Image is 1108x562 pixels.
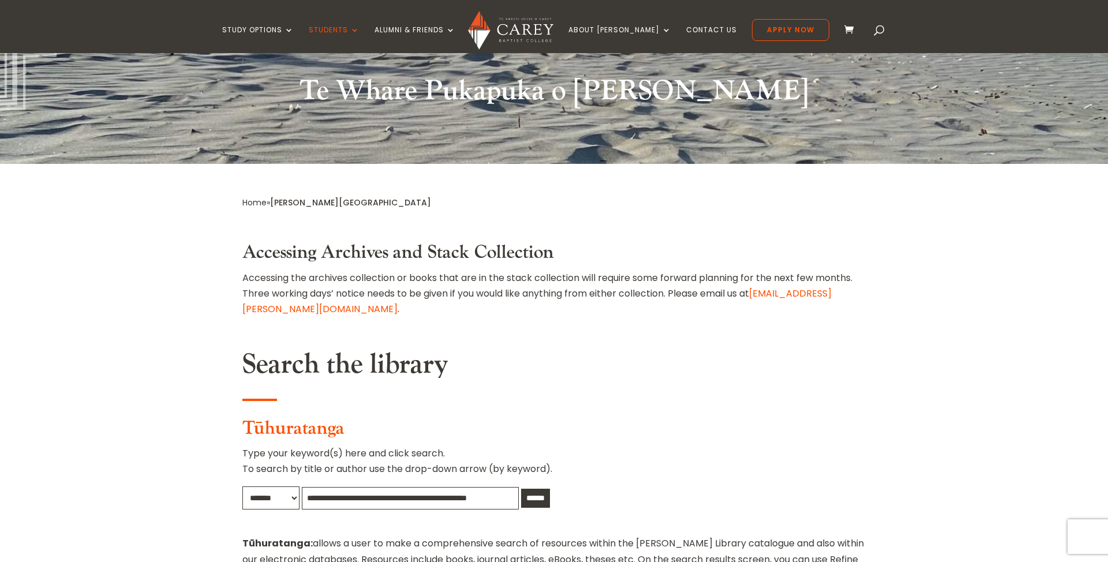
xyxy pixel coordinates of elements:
a: Home [242,197,267,208]
a: Apply Now [752,19,829,41]
a: Alumni & Friends [375,26,455,53]
a: Study Options [222,26,294,53]
img: Carey Baptist College [468,11,553,50]
h3: Accessing Archives and Stack Collection [242,242,866,269]
strong: Tūhuratanga: [242,537,313,550]
h2: Te Whare Pukapuka o [PERSON_NAME] [242,74,866,114]
a: About [PERSON_NAME] [568,26,671,53]
span: [PERSON_NAME][GEOGRAPHIC_DATA] [270,197,431,208]
h3: Tūhuratanga [242,418,866,445]
h2: Search the library [242,348,866,387]
a: Students [309,26,360,53]
p: Type your keyword(s) here and click search. To search by title or author use the drop-down arrow ... [242,445,866,486]
p: Accessing the archives collection or books that are in the stack collection will require some for... [242,270,866,317]
a: Contact Us [686,26,737,53]
span: » [242,197,431,208]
